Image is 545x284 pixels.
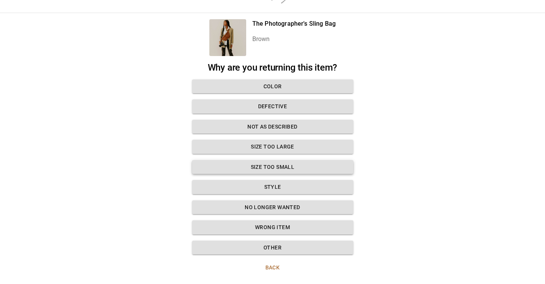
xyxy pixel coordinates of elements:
button: Size too small [192,160,353,174]
button: Back [192,261,353,275]
button: Wrong Item [192,220,353,234]
button: Size too large [192,140,353,154]
h2: Why are you returning this item? [192,62,353,73]
button: Style [192,180,353,194]
button: No longer wanted [192,200,353,215]
button: Color [192,79,353,94]
button: Defective [192,99,353,114]
button: Not as described [192,120,353,134]
p: Brown [252,35,336,44]
p: The Photographer's Sling Bag [252,19,336,28]
button: Other [192,241,353,255]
